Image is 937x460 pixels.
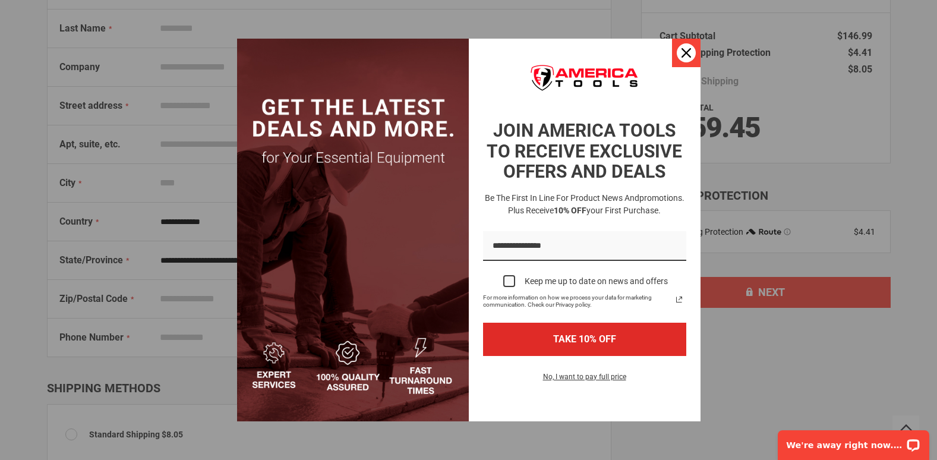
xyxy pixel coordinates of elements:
[770,423,937,460] iframe: LiveChat chat widget
[525,276,668,286] div: Keep me up to date on news and offers
[483,231,686,261] input: Email field
[508,193,684,215] span: promotions. Plus receive your first purchase.
[483,294,672,308] span: For more information on how we process your data for marketing communication. Check our Privacy p...
[487,120,682,182] strong: JOIN AMERICA TOOLS TO RECEIVE EXCLUSIVE OFFERS AND DEALS
[481,192,689,217] h3: Be the first in line for product news and
[483,323,686,355] button: TAKE 10% OFF
[672,292,686,307] a: Read our Privacy Policy
[554,206,586,215] strong: 10% OFF
[672,292,686,307] svg: link icon
[534,370,636,390] button: No, I want to pay full price
[672,39,701,67] button: Close
[682,48,691,58] svg: close icon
